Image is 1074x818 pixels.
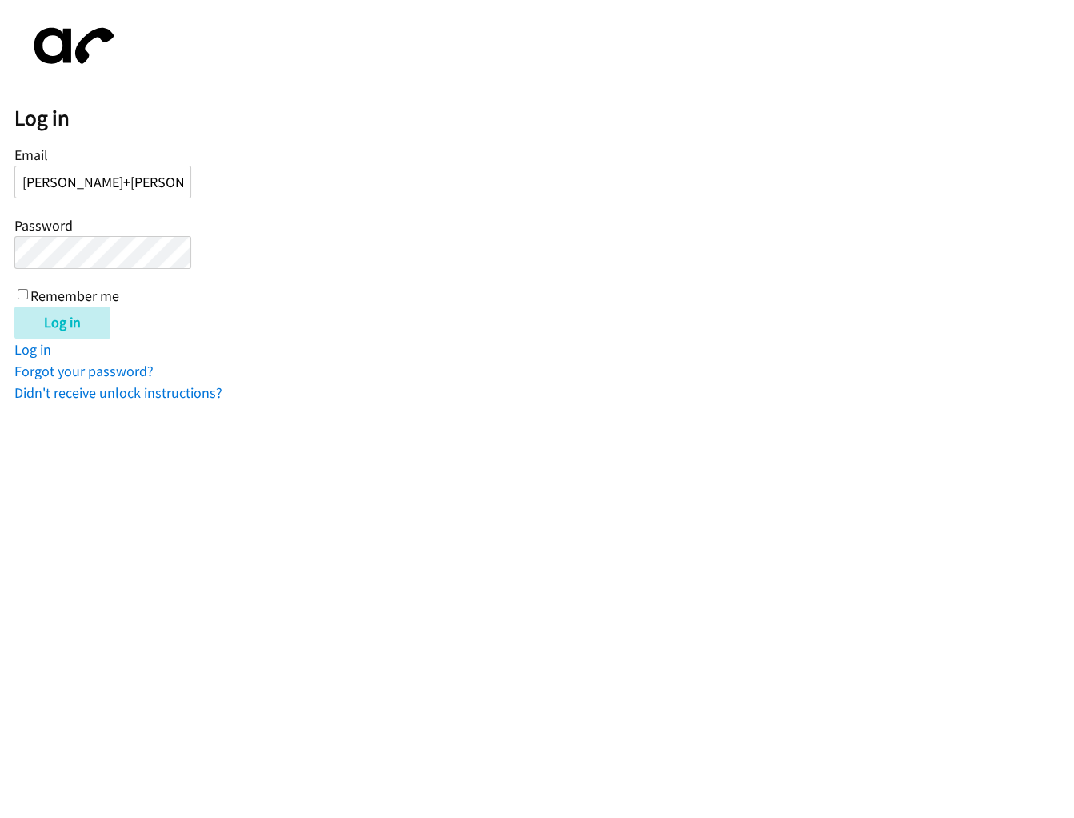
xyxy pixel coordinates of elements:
[30,287,119,305] label: Remember me
[14,216,73,235] label: Password
[14,146,48,164] label: Email
[14,105,1074,132] h2: Log in
[14,340,51,359] a: Log in
[14,14,126,78] img: aphone-8a226864a2ddd6a5e75d1ebefc011f4aa8f32683c2d82f3fb0802fe031f96514.svg
[14,362,154,380] a: Forgot your password?
[14,307,110,339] input: Log in
[14,383,222,402] a: Didn't receive unlock instructions?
